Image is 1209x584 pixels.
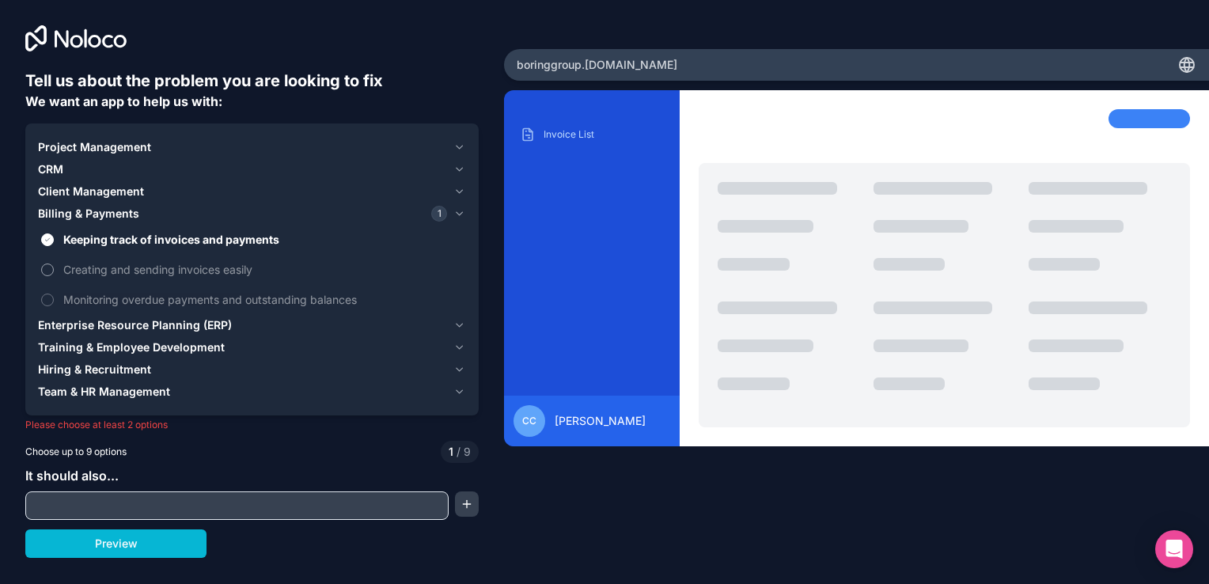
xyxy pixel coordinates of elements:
span: Project Management [38,139,151,155]
button: Preview [25,529,207,558]
span: Client Management [38,184,144,199]
span: Enterprise Resource Planning (ERP) [38,317,232,333]
span: Choose up to 9 options [25,445,127,459]
button: Project Management [38,136,466,158]
button: Enterprise Resource Planning (ERP) [38,314,466,336]
span: Creating and sending invoices easily [63,261,463,278]
button: Keeping track of invoices and payments [41,233,54,246]
span: 1 [449,444,453,460]
span: CRM [38,161,63,177]
span: boringgroup .[DOMAIN_NAME] [517,57,677,73]
span: / [457,445,460,458]
h6: Tell us about the problem you are looking to fix [25,70,479,92]
p: Invoice List [544,128,665,141]
div: Billing & Payments1 [38,225,466,314]
span: [PERSON_NAME] [555,413,646,429]
span: We want an app to help us with: [25,93,222,109]
button: CRM [38,158,466,180]
button: Monitoring overdue payments and outstanding balances [41,294,54,306]
button: Billing & Payments1 [38,203,466,225]
span: Billing & Payments [38,206,139,222]
button: Team & HR Management [38,381,466,403]
span: Keeping track of invoices and payments [63,231,463,248]
p: Please choose at least 2 options [25,419,479,431]
span: CC [522,415,536,427]
div: Open Intercom Messenger [1155,530,1193,568]
span: 9 [453,444,471,460]
span: Hiring & Recruitment [38,362,151,377]
button: Creating and sending invoices easily [41,264,54,276]
span: Monitoring overdue payments and outstanding balances [63,291,463,308]
button: Hiring & Recruitment [38,358,466,381]
span: Training & Employee Development [38,339,225,355]
button: Client Management [38,180,466,203]
span: It should also... [25,468,119,484]
div: scrollable content [517,122,668,383]
span: 1 [431,206,447,222]
span: Team & HR Management [38,384,170,400]
button: Training & Employee Development [38,336,466,358]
